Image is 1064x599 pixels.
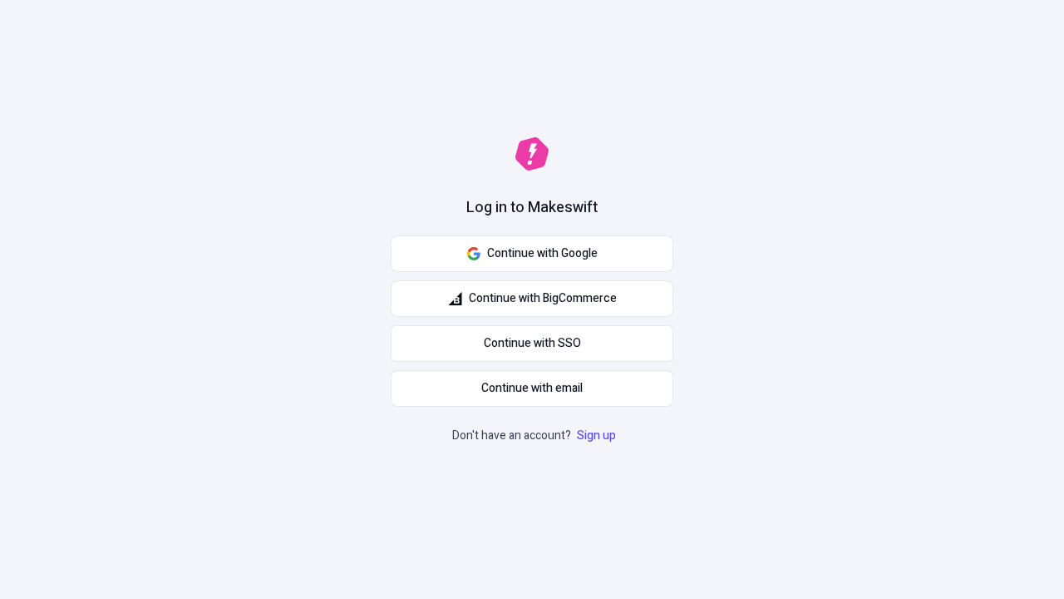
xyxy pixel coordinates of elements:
span: Continue with BigCommerce [469,290,617,308]
h1: Log in to Makeswift [466,197,598,219]
button: Continue with BigCommerce [391,280,673,317]
button: Continue with Google [391,235,673,272]
span: Continue with Google [487,245,598,263]
a: Sign up [574,427,619,444]
span: Continue with email [481,379,583,398]
p: Don't have an account? [452,427,619,445]
button: Continue with email [391,370,673,407]
a: Continue with SSO [391,325,673,362]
